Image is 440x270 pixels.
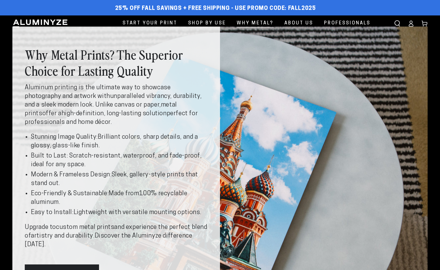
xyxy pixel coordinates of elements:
a: Shop By Use [183,15,231,31]
li: Brilliant colors, sharp details, and a glossy, glass-like finish. [31,133,208,150]
h2: Why Metal Prints? The Superior Choice for Lasting Quality [25,46,208,78]
span: About Us [284,19,313,27]
strong: artistry and durability [31,233,93,239]
strong: Modern & Frameless Design: [31,172,112,178]
a: Start Your Print [118,15,182,31]
li: , ideal for any space. [31,152,208,169]
p: Aluminum printing is the ultimate way to showcase photography and artwork with . Unlike canvas or... [25,83,208,127]
li: Sleek, gallery-style prints that stand out. [31,171,208,188]
strong: Easy to Install: [31,209,74,216]
li: Made from . [31,189,208,207]
summary: Search our site [390,17,404,30]
strong: high-definition, long-lasting solution [62,111,167,117]
a: Professionals [319,15,375,31]
strong: Scratch-resistant, waterproof, and fade-proof [69,153,200,159]
strong: Eco-Friendly & Sustainable: [31,191,109,197]
li: Lightweight with versatile mounting options. [31,208,208,217]
strong: Built to Last: [31,153,68,159]
strong: custom metal prints [56,224,114,230]
span: Start Your Print [123,19,177,27]
span: 25% off FALL Savings + Free Shipping - Use Promo Code: FALL2025 [115,5,316,12]
p: Upgrade to and experience the perfect blend of . [25,223,208,249]
strong: Discover the Aluminyze difference [DATE]. [25,233,192,248]
span: Shop By Use [188,19,226,27]
a: About Us [280,15,318,31]
span: Why Metal? [237,19,274,27]
img: Aluminyze [12,19,68,28]
strong: unparalleled vibrancy, durability, and a sleek modern look [25,93,201,108]
span: Professionals [324,19,370,27]
a: Why Metal? [232,15,278,31]
strong: Stunning Image Quality: [31,134,98,140]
